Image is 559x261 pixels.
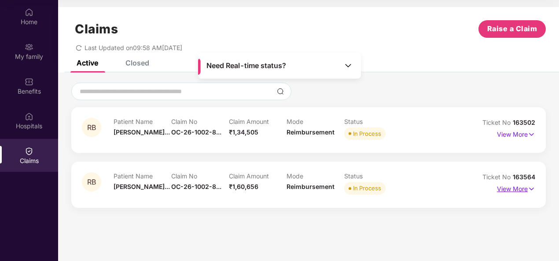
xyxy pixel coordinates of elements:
[76,44,82,51] span: redo
[114,118,171,125] p: Patient Name
[528,130,535,139] img: svg+xml;base64,PHN2ZyB4bWxucz0iaHR0cDovL3d3dy53My5vcmcvMjAwMC9zdmciIHdpZHRoPSIxNyIgaGVpZ2h0PSIxNy...
[171,183,221,190] span: OC-26-1002-8...
[229,183,258,190] span: ₹1,60,656
[229,172,287,180] p: Claim Amount
[487,23,537,34] span: Raise a Claim
[125,58,149,67] div: Closed
[25,43,33,51] img: svg+xml;base64,PHN2ZyB3aWR0aD0iMjAiIGhlaWdodD0iMjAiIHZpZXdCb3g9IjAgMCAyMCAyMCIgZmlsbD0ibm9uZSIgeG...
[287,118,344,125] p: Mode
[25,77,33,86] img: svg+xml;base64,PHN2ZyBpZD0iQmVuZWZpdHMiIHhtbG5zPSJodHRwOi8vd3d3LnczLm9yZy8yMDAwL3N2ZyIgd2lkdGg9Ij...
[353,129,381,138] div: In Process
[482,173,513,181] span: Ticket No
[528,184,535,194] img: svg+xml;base64,PHN2ZyB4bWxucz0iaHR0cDovL3d3dy53My5vcmcvMjAwMC9zdmciIHdpZHRoPSIxNyIgaGVpZ2h0PSIxNy...
[353,184,381,192] div: In Process
[77,58,98,67] div: Active
[344,172,402,180] p: Status
[513,119,535,126] span: 163502
[114,183,170,190] span: [PERSON_NAME]...
[25,8,33,17] img: svg+xml;base64,PHN2ZyBpZD0iSG9tZSIgeG1sbnM9Imh0dHA6Ly93d3cudzMub3JnLzIwMDAvc3ZnIiB3aWR0aD0iMjAiIG...
[171,172,229,180] p: Claim No
[229,128,258,136] span: ₹1,34,505
[114,128,170,136] span: [PERSON_NAME]...
[287,183,335,190] span: Reimbursement
[482,119,513,126] span: Ticket No
[114,172,171,180] p: Patient Name
[478,20,546,38] button: Raise a Claim
[229,118,287,125] p: Claim Amount
[497,182,535,194] p: View More
[75,22,118,36] h1: Claims
[344,118,402,125] p: Status
[171,128,221,136] span: OC-26-1002-8...
[87,178,96,186] span: RB
[85,44,182,51] span: Last Updated on 09:58 AM[DATE]
[171,118,229,125] p: Claim No
[344,61,353,70] img: Toggle Icon
[287,172,344,180] p: Mode
[206,61,286,70] span: Need Real-time status?
[25,147,33,156] img: svg+xml;base64,PHN2ZyBpZD0iQ2xhaW0iIHhtbG5zPSJodHRwOi8vd3d3LnczLm9yZy8yMDAwL3N2ZyIgd2lkdGg9IjIwIi...
[87,124,96,131] span: RB
[497,127,535,139] p: View More
[277,88,284,95] img: svg+xml;base64,PHN2ZyBpZD0iU2VhcmNoLTMyeDMyIiB4bWxucz0iaHR0cDovL3d3dy53My5vcmcvMjAwMC9zdmciIHdpZH...
[287,128,335,136] span: Reimbursement
[25,112,33,121] img: svg+xml;base64,PHN2ZyBpZD0iSG9zcGl0YWxzIiB4bWxucz0iaHR0cDovL3d3dy53My5vcmcvMjAwMC9zdmciIHdpZHRoPS...
[513,173,535,181] span: 163564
